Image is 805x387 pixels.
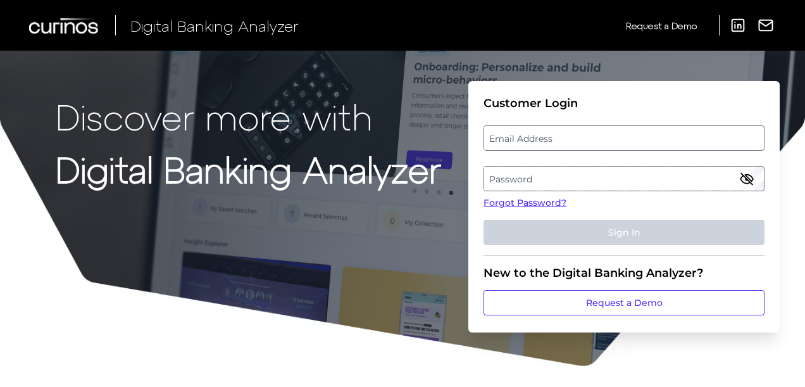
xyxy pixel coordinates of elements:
[484,167,763,190] label: Password
[484,127,763,149] label: Email Address
[626,15,697,36] a: Request a Demo
[484,290,764,315] a: Request a Demo
[56,96,441,136] p: Discover more with
[29,18,100,34] img: Curinos
[484,266,764,280] div: New to the Digital Banking Analyzer?
[484,220,764,245] button: Sign In
[626,20,697,31] span: Request a Demo
[56,148,441,190] strong: Digital Banking Analyzer
[484,196,764,210] a: Forgot Password?
[484,96,764,110] div: Customer Login
[130,16,299,35] span: Digital Banking Analyzer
